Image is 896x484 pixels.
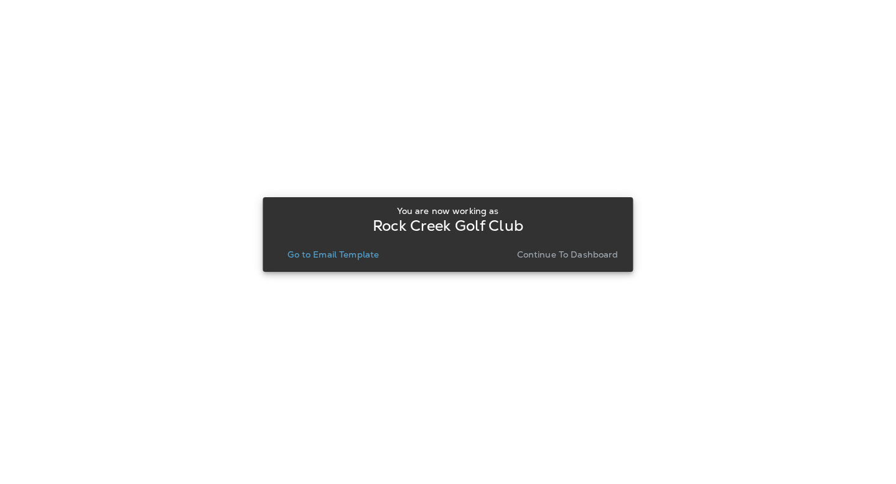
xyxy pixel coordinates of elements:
button: Continue to Dashboard [512,246,623,263]
p: You are now working as [397,206,498,216]
p: Continue to Dashboard [517,249,618,259]
p: Rock Creek Golf Club [373,221,523,231]
p: Go to Email Template [287,249,379,259]
button: Go to Email Template [282,246,384,263]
